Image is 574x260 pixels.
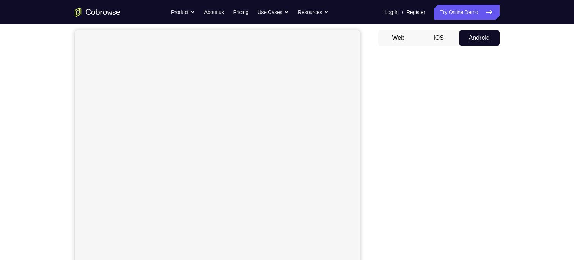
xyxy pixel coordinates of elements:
button: Android [459,30,500,46]
a: Go to the home page [75,8,120,17]
button: Resources [298,5,329,20]
a: Pricing [233,5,248,20]
button: Web [378,30,419,46]
a: Register [406,5,425,20]
a: Try Online Demo [434,5,499,20]
button: iOS [418,30,459,46]
a: Log In [385,5,399,20]
button: Product [171,5,195,20]
a: About us [204,5,224,20]
button: Use Cases [258,5,289,20]
span: / [402,8,403,17]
